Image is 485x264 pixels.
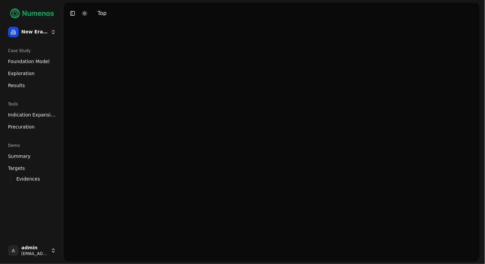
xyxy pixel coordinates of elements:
[5,163,59,174] a: Targets
[5,56,59,67] a: Foundation Model
[98,9,107,17] div: Top
[5,109,59,120] a: Indication Expansion
[5,24,59,40] button: New Era Therapeutics
[8,58,50,65] span: Foundation Model
[8,245,19,256] span: A
[5,121,59,132] a: Precuration
[5,140,59,151] div: Demo
[8,165,25,172] span: Targets
[21,245,48,251] span: admin
[8,123,35,130] span: Precuration
[21,251,48,256] span: [EMAIL_ADDRESS]
[21,29,48,35] span: New Era Therapeutics
[8,111,56,118] span: Indication Expansion
[8,82,25,89] span: Results
[14,174,51,184] a: Evidences
[5,5,59,21] img: Numenos
[5,243,59,259] button: Aadmin[EMAIL_ADDRESS]
[5,80,59,91] a: Results
[5,151,59,162] a: Summary
[5,99,59,109] div: Tools
[8,70,35,77] span: Exploration
[8,153,31,160] span: Summary
[5,68,59,79] a: Exploration
[5,45,59,56] div: Case Study
[16,176,40,182] span: Evidences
